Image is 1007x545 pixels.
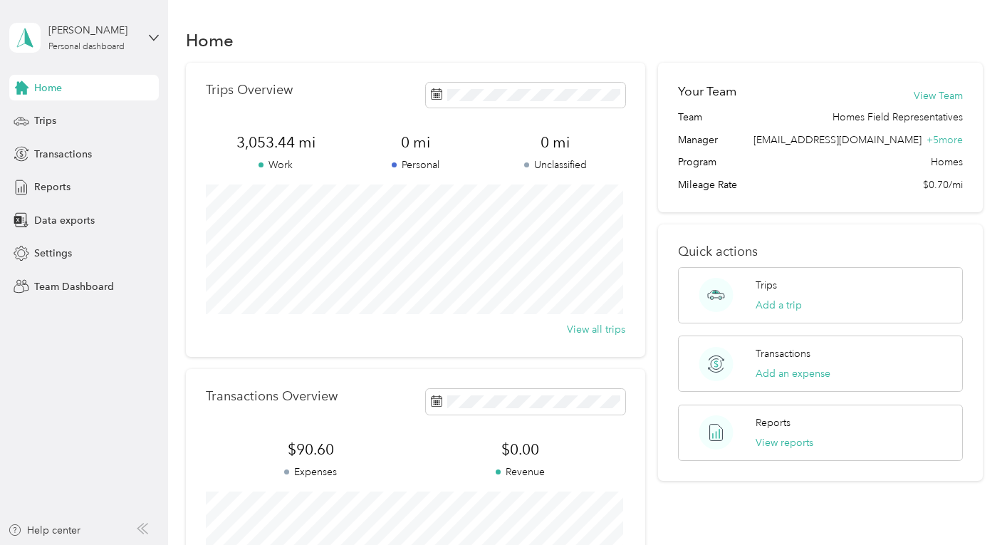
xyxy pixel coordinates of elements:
p: Expenses [206,464,416,479]
span: Settings [34,246,72,261]
p: Unclassified [486,157,625,172]
button: View all trips [567,322,625,337]
span: Home [34,81,62,95]
p: Transactions [756,346,810,361]
button: View reports [756,435,813,450]
p: Trips Overview [206,83,293,98]
span: $90.60 [206,440,416,460]
span: Team Dashboard [34,279,114,294]
span: 0 mi [345,133,485,152]
h2: Your Team [678,83,736,100]
button: Add a trip [756,298,802,313]
span: Reports [34,180,71,194]
span: 3,053.44 mi [206,133,345,152]
p: Trips [756,278,777,293]
span: $0.00 [416,440,626,460]
p: Work [206,157,345,172]
span: Transactions [34,147,92,162]
h1: Home [186,33,234,48]
button: Help center [8,523,80,538]
span: 0 mi [486,133,625,152]
span: Mileage Rate [678,177,737,192]
span: + 5 more [927,134,963,146]
span: $0.70/mi [923,177,963,192]
span: Manager [678,133,718,147]
button: View Team [914,88,963,103]
div: Personal dashboard [48,43,125,51]
span: Homes [931,155,963,170]
div: [PERSON_NAME] [48,23,137,38]
p: Transactions Overview [206,389,338,404]
p: Reports [756,415,791,430]
span: Team [678,110,702,125]
span: Program [678,155,716,170]
span: Trips [34,113,56,128]
span: [EMAIL_ADDRESS][DOMAIN_NAME] [753,134,922,146]
span: Data exports [34,213,95,228]
p: Revenue [416,464,626,479]
p: Personal [345,157,485,172]
iframe: Everlance-gr Chat Button Frame [927,465,1007,545]
span: Homes Field Representatives [833,110,963,125]
button: Add an expense [756,366,830,381]
p: Quick actions [678,244,963,259]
